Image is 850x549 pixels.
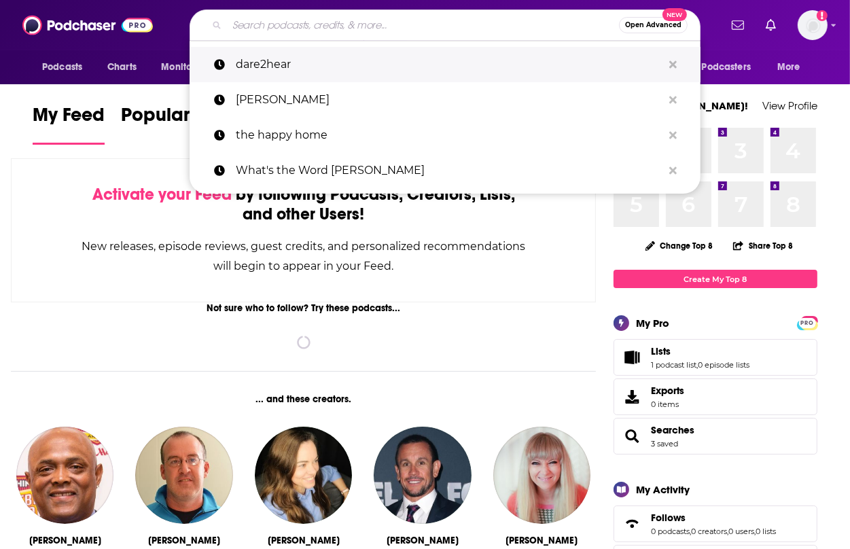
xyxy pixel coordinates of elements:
[79,185,527,224] div: by following Podcasts, Creators, Lists, and other Users!
[33,103,105,145] a: My Feed
[651,527,690,536] a: 0 podcasts
[190,153,701,188] a: What's the Word [PERSON_NAME]
[11,302,596,314] div: Not sure who to follow? Try these podcasts...
[728,527,754,536] a: 0 users
[22,12,153,38] img: Podchaser - Follow, Share and Rate Podcasts
[614,506,817,542] span: Follows
[696,360,698,370] span: ,
[148,535,220,546] div: Eli Savoie
[777,58,800,77] span: More
[799,318,815,328] span: PRO
[107,58,137,77] span: Charts
[625,22,681,29] span: Open Advanced
[121,103,236,145] a: Popular Feed
[387,535,459,546] div: Matthew Johns
[493,427,590,524] img: Brianna Ansaldo
[691,527,727,536] a: 0 creators
[33,54,100,80] button: open menu
[799,317,815,327] a: PRO
[152,54,227,80] button: open menu
[121,103,236,135] span: Popular Feed
[79,236,527,276] div: New releases, episode reviews, guest credits, and personalized recommendations will begin to appe...
[506,535,578,546] div: Brianna Ansaldo
[651,345,749,357] a: Lists
[268,535,340,546] div: Kelly Chase
[798,10,828,40] span: Logged in as JohnJMudgett
[236,47,662,82] p: dare2hear
[651,439,678,448] a: 3 saved
[636,483,690,496] div: My Activity
[92,184,232,205] span: Activate your Feed
[618,514,645,533] a: Follows
[651,400,684,409] span: 0 items
[16,427,113,524] img: Brian Mitchell
[651,512,776,524] a: Follows
[760,14,781,37] a: Show notifications dropdown
[677,54,771,80] button: open menu
[690,527,691,536] span: ,
[135,427,232,524] img: Eli Savoie
[727,527,728,536] span: ,
[662,8,687,21] span: New
[619,17,688,33] button: Open AdvancedNew
[236,153,662,188] p: What's the Word Alicia Terry
[236,82,662,118] p: monika kirkland
[29,535,101,546] div: Brian Mitchell
[614,270,817,288] a: Create My Top 8
[651,385,684,397] span: Exports
[190,118,701,153] a: the happy home
[651,424,694,436] a: Searches
[614,339,817,376] span: Lists
[614,378,817,415] a: Exports
[11,393,596,405] div: ... and these creators.
[798,10,828,40] img: User Profile
[255,427,352,524] img: Kelly Chase
[651,345,671,357] span: Lists
[732,232,794,259] button: Share Top 8
[651,360,696,370] a: 1 podcast list
[190,10,701,41] div: Search podcasts, credits, & more...
[768,54,817,80] button: open menu
[817,10,828,21] svg: Add a profile image
[726,14,749,37] a: Show notifications dropdown
[618,387,645,406] span: Exports
[190,47,701,82] a: dare2hear
[698,360,749,370] a: 0 episode lists
[618,348,645,367] a: Lists
[754,527,756,536] span: ,
[618,427,645,446] a: Searches
[374,427,471,524] img: Matthew Johns
[33,103,105,135] span: My Feed
[651,512,686,524] span: Follows
[227,14,619,36] input: Search podcasts, credits, & more...
[614,418,817,455] span: Searches
[637,237,722,254] button: Change Top 8
[686,58,751,77] span: For Podcasters
[762,99,817,112] a: View Profile
[190,82,701,118] a: [PERSON_NAME]
[42,58,82,77] span: Podcasts
[99,54,145,80] a: Charts
[756,527,776,536] a: 0 lists
[161,58,209,77] span: Monitoring
[636,317,669,330] div: My Pro
[798,10,828,40] button: Show profile menu
[236,118,662,153] p: the happy home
